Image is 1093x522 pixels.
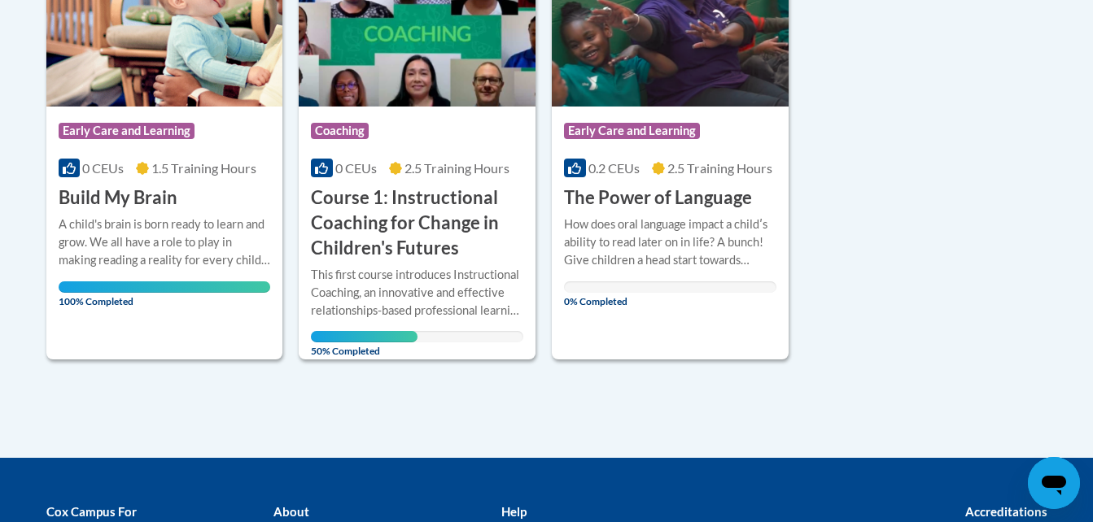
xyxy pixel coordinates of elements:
span: 1.5 Training Hours [151,160,256,176]
span: Coaching [311,123,369,139]
span: 50% Completed [311,331,417,357]
iframe: Button to launch messaging window [1028,457,1080,509]
span: 2.5 Training Hours [667,160,772,176]
span: Early Care and Learning [59,123,195,139]
b: About [273,504,309,519]
b: Cox Campus For [46,504,137,519]
span: 2.5 Training Hours [404,160,509,176]
span: 0 CEUs [82,160,124,176]
div: How does oral language impact a childʹs ability to read later on in life? A bunch! Give children ... [564,215,776,269]
div: Your progress [59,281,271,293]
h3: The Power of Language [564,185,752,211]
span: 0 CEUs [335,160,377,176]
div: Your progress [311,331,417,342]
b: Help [501,504,527,519]
h3: Build My Brain [59,185,177,211]
span: Early Care and Learning [564,123,700,139]
h3: Course 1: Instructional Coaching for Change in Children's Futures [311,185,523,260]
span: 0.2 CEUs [588,160,640,176]
b: Accreditations [965,504,1047,519]
span: 100% Completed [59,281,271,307]
div: This first course introduces Instructional Coaching, an innovative and effective relationships-ba... [311,266,523,320]
div: A child's brain is born ready to learn and grow. We all have a role to play in making reading a r... [59,215,271,269]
